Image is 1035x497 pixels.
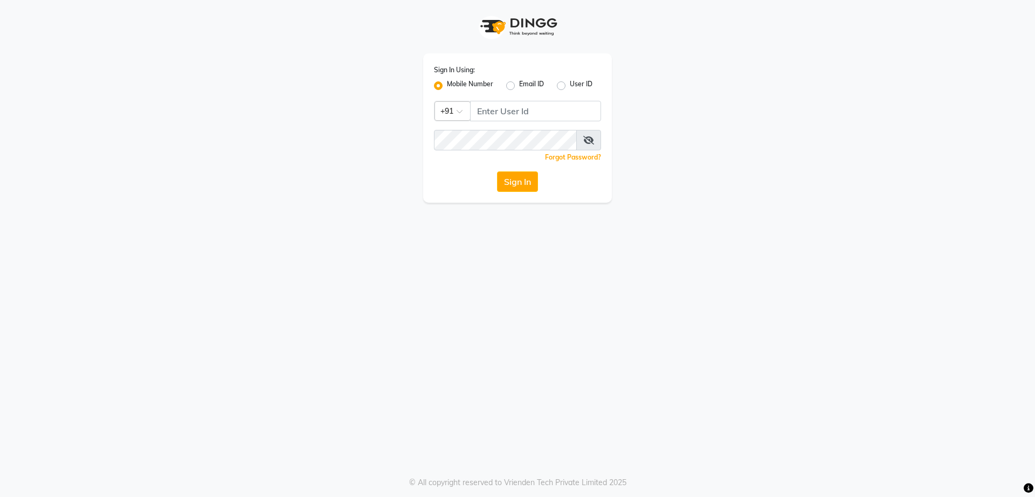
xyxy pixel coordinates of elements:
button: Sign In [497,171,538,192]
a: Forgot Password? [545,153,601,161]
input: Username [470,101,601,121]
label: Email ID [519,79,544,92]
label: Mobile Number [447,79,493,92]
label: User ID [570,79,592,92]
input: Username [434,130,577,150]
img: logo1.svg [474,11,561,43]
label: Sign In Using: [434,65,475,75]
